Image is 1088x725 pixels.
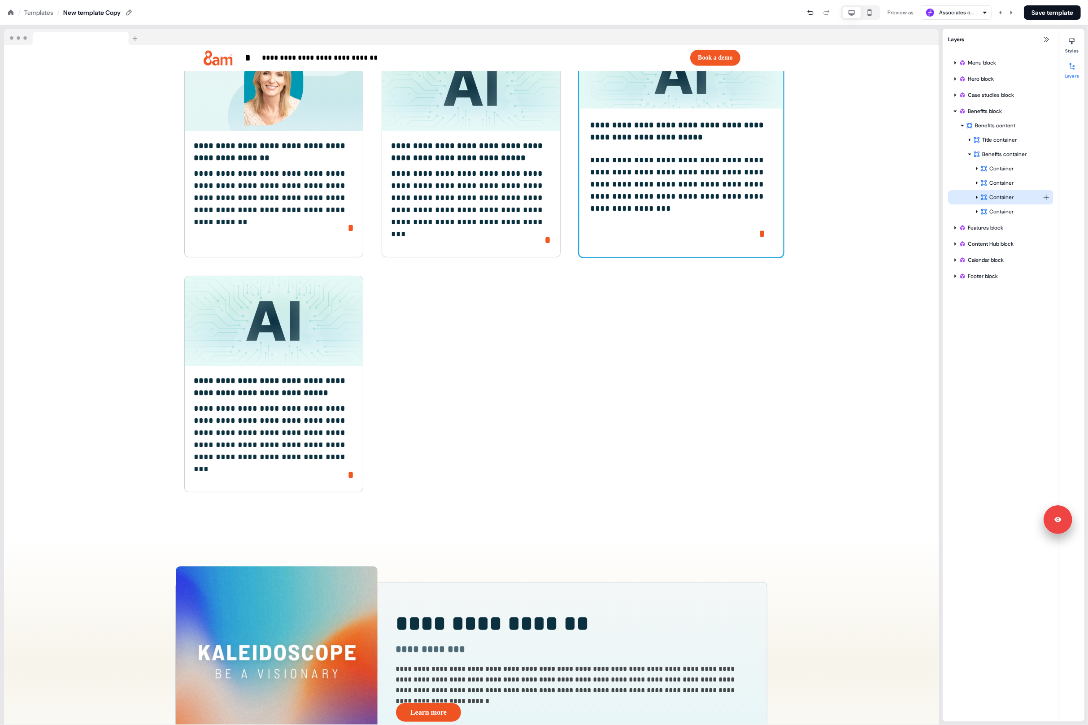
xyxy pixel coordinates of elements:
div: / [57,8,60,17]
div: Hero block [948,72,1053,86]
div: Hero block [959,74,1050,83]
div: Menu block [959,58,1050,67]
div: Container [980,178,1050,187]
a: Templates [24,8,53,17]
div: Content Hub block [948,237,1053,251]
div: Benefits container [973,150,1050,159]
div: Book a demo [475,50,740,66]
div: Layers [943,29,1059,50]
div: Case studies block [959,91,1050,100]
button: Associates of [GEOGRAPHIC_DATA] [921,5,992,20]
div: Benefits contentTitle containerBenefits containerContainerContainerContainerContainer [948,118,1053,219]
div: Container [948,204,1053,219]
img: Image [202,49,234,67]
img: Browser topbar [4,29,142,45]
div: Container [980,164,1050,173]
div: Case studies block [948,88,1053,102]
div: Container [980,207,1050,216]
div: Container [948,161,1053,176]
div: Calendar block [948,253,1053,267]
div: Menu block [948,56,1053,70]
div: Calendar block [959,256,1050,265]
div: Title container [948,133,1053,147]
div: Footer block [948,269,1053,283]
div: New template Copy [63,8,121,17]
div: Associates of [GEOGRAPHIC_DATA] [939,8,975,17]
div: / [18,8,21,17]
button: Learn more [396,703,461,722]
div: Container [948,176,1053,190]
div: Title container [973,135,1050,144]
div: Container [980,193,1043,202]
div: Features block [948,221,1053,235]
button: Layers [1059,59,1084,79]
div: Preview as [888,8,914,17]
div: Footer block [959,272,1050,281]
div: Benefits block [959,107,1050,116]
div: Features block [959,223,1050,232]
button: Book a demo [690,50,740,66]
div: Benefits containerContainerContainerContainerContainer [948,147,1053,219]
div: Benefits blockBenefits contentTitle containerBenefits containerContainerContainerContainerContainer [948,104,1053,219]
div: Benefits content [966,121,1050,130]
div: Container [948,190,1053,204]
div: Content Hub block [959,239,1050,248]
button: Save template [1024,5,1081,20]
button: Styles [1059,34,1084,54]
